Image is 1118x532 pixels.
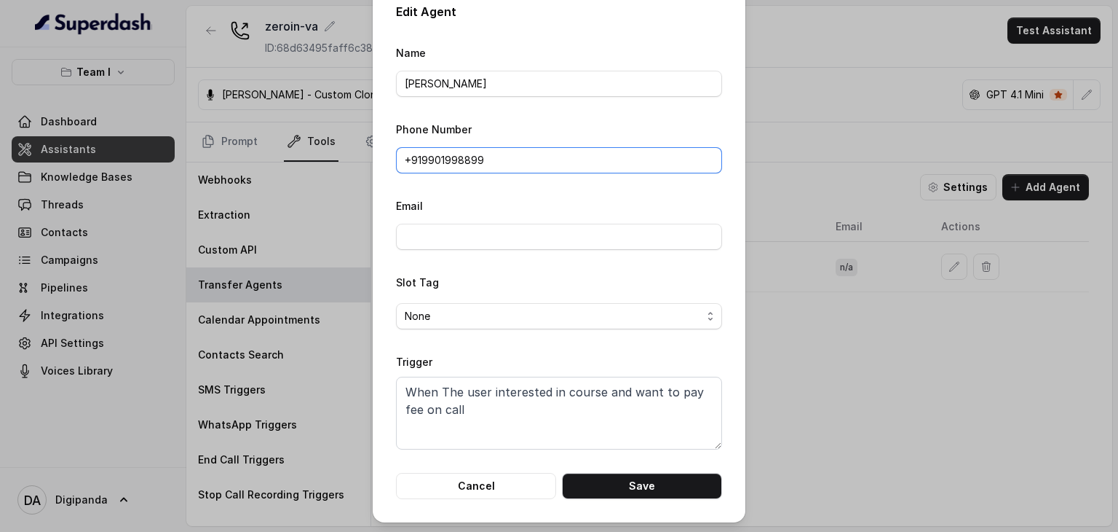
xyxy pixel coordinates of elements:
[396,473,556,499] button: Cancel
[396,377,722,450] textarea: When The user interested in course and want to pay fee on call
[396,200,423,212] label: Email
[405,308,702,325] span: None
[396,47,426,59] label: Name
[396,123,472,136] label: Phone Number
[396,356,432,368] label: Trigger
[396,276,439,289] label: Slot Tag
[396,303,722,329] button: None
[562,473,722,499] button: Save
[396,3,722,20] h2: Edit Agent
